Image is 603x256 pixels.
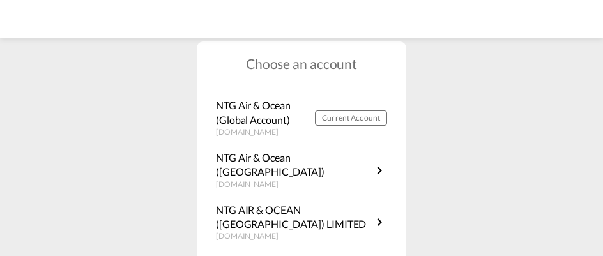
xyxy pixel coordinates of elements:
[197,54,406,73] h1: Choose an account
[216,98,315,127] p: NTG Air & Ocean (Global Account)
[315,110,387,126] button: Current Account
[216,203,372,232] p: NTG AIR & OCEAN ([GEOGRAPHIC_DATA]) LIMITED
[216,127,315,138] p: [DOMAIN_NAME]
[372,215,387,230] md-icon: icon-chevron-right
[216,151,387,190] a: NTG Air & Ocean ([GEOGRAPHIC_DATA])[DOMAIN_NAME]
[216,231,372,242] p: [DOMAIN_NAME]
[216,203,387,243] a: NTG AIR & OCEAN ([GEOGRAPHIC_DATA]) LIMITED[DOMAIN_NAME]
[372,163,387,178] md-icon: icon-chevron-right
[216,151,372,179] p: NTG Air & Ocean ([GEOGRAPHIC_DATA])
[216,98,387,138] a: NTG Air & Ocean (Global Account)[DOMAIN_NAME] Current Account
[216,179,372,190] p: [DOMAIN_NAME]
[322,113,380,123] span: Current Account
